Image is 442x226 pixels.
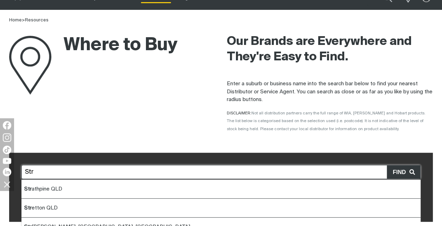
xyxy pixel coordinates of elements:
img: YouTube [3,158,11,164]
img: LinkedIn [3,168,11,176]
h1: Where to Buy [9,34,178,57]
h2: Our Brands are Everywhere and They're Easy to Find. [227,34,433,65]
span: athpine QLD [24,186,62,192]
input: Search location [21,165,421,179]
span: etton QLD [24,205,58,211]
img: hide socials [1,178,13,190]
a: Resources [25,18,49,22]
p: Enter a suburb or business name into the search bar below to find your nearest Distributor or Ser... [227,80,433,104]
span: Find [393,168,409,177]
button: Find [387,165,420,179]
img: Instagram [3,133,11,142]
span: > [22,18,25,22]
b: Str [24,186,32,192]
img: Facebook [3,121,11,129]
span: Not all distribution partners carry the full range of WIA, [PERSON_NAME] and Hobart products. The... [227,111,425,131]
a: Home [9,18,22,22]
b: Str [24,205,32,211]
span: DISCLAIMER: [227,111,425,131]
img: TikTok [3,146,11,154]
